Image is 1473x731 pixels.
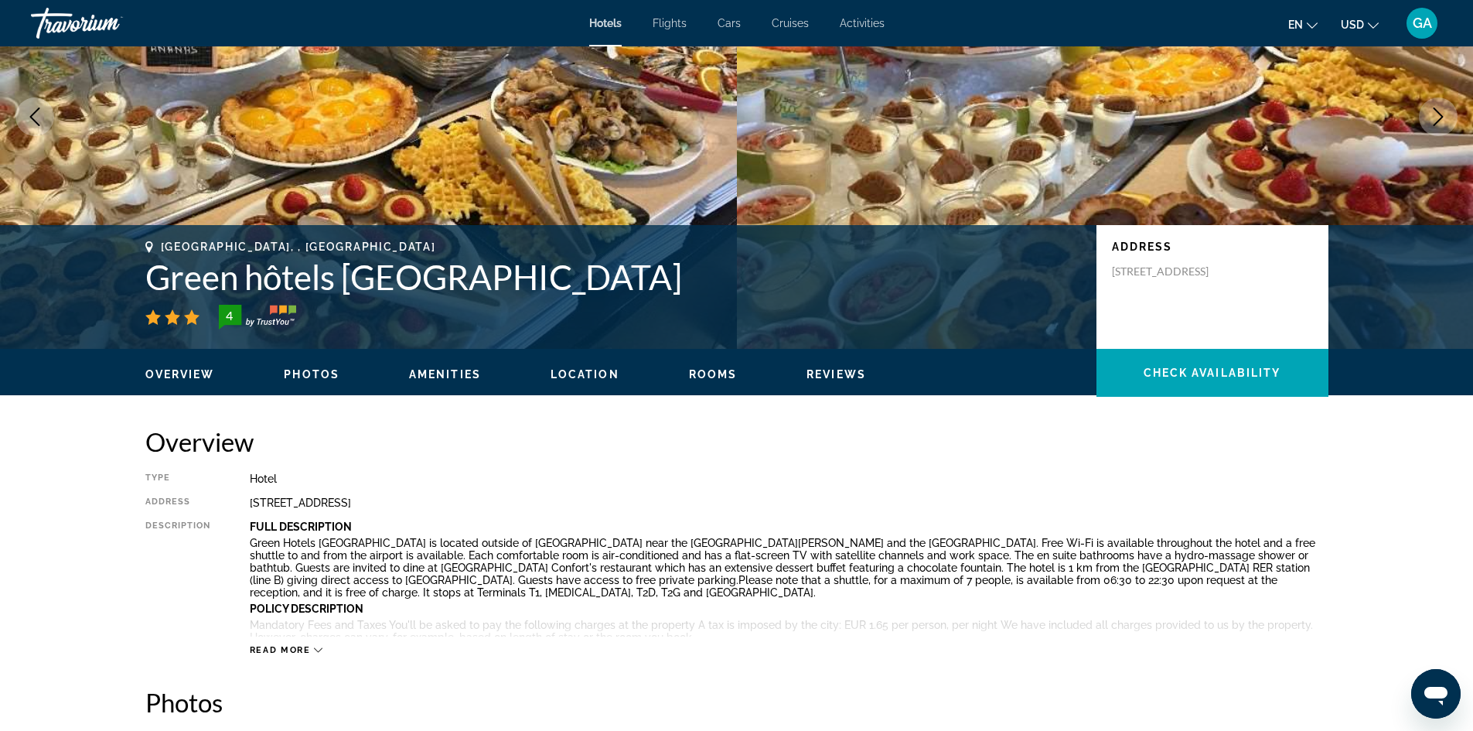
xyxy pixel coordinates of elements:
div: 4 [214,306,245,325]
button: Reviews [806,367,866,381]
span: GA [1413,15,1432,31]
span: Overview [145,368,215,381]
button: Check Availability [1096,349,1328,397]
img: trustyou-badge-hor.svg [219,305,296,330]
span: Check Availability [1144,367,1281,379]
button: Change language [1288,13,1318,36]
a: Flights [653,17,687,29]
button: Photos [284,367,339,381]
h2: Photos [145,687,1328,718]
a: Cruises [772,17,809,29]
a: Cars [718,17,741,29]
span: en [1288,19,1303,31]
a: Activities [840,17,885,29]
button: Previous image [15,97,54,136]
span: Rooms [689,368,738,381]
button: Change currency [1341,13,1379,36]
h1: Green hôtels [GEOGRAPHIC_DATA] [145,257,1081,297]
a: Hotels [589,17,622,29]
button: User Menu [1402,7,1442,39]
button: Read more [250,644,323,656]
iframe: Bouton de lancement de la fenêtre de messagerie [1411,669,1461,719]
p: Green Hotels [GEOGRAPHIC_DATA] is located outside of [GEOGRAPHIC_DATA] near the [GEOGRAPHIC_DATA]... [250,537,1328,599]
span: Reviews [806,368,866,381]
span: USD [1341,19,1364,31]
span: Amenities [409,368,481,381]
button: Next image [1419,97,1458,136]
button: Amenities [409,367,481,381]
p: Address [1112,241,1313,253]
h2: Overview [145,426,1328,457]
div: Address [145,497,211,509]
div: Description [145,521,211,637]
p: [STREET_ADDRESS] [1112,265,1236,278]
button: Location [551,367,619,381]
div: Type [145,473,211,485]
button: Rooms [689,367,738,381]
b: Full Description [250,521,352,533]
span: Location [551,368,619,381]
div: Hotel [250,473,1328,485]
span: Read more [250,645,311,655]
span: Photos [284,368,339,381]
a: Travorium [31,3,186,43]
button: Overview [145,367,215,381]
div: [STREET_ADDRESS] [250,497,1328,509]
span: [GEOGRAPHIC_DATA], , [GEOGRAPHIC_DATA] [161,241,436,253]
b: Policy Description [250,603,363,615]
